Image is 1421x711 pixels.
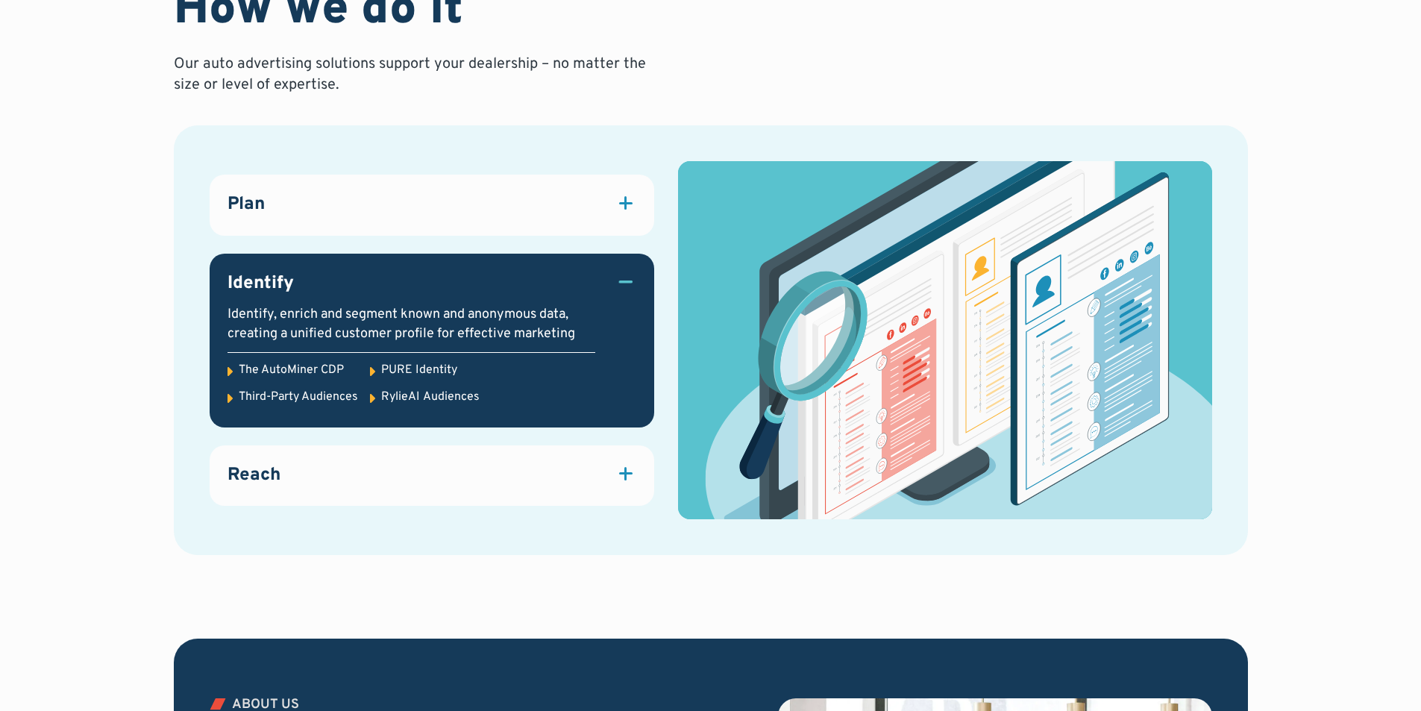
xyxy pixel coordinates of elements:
div: Identify, enrich and segment known and anonymous data, creating a unified customer profile for ef... [228,305,596,342]
div: Third-Party Audiences [239,389,358,405]
p: Our auto advertising solutions support your dealership – no matter the size or level of expertise. [174,54,651,95]
h3: Identify [228,272,294,297]
div: RylieAI Audiences [381,389,480,405]
div: The AutoMiner CDP [239,362,344,378]
div: PURE Identity [381,362,457,378]
h3: Plan [228,192,265,218]
h3: Reach [228,463,280,489]
img: personas and customer profiles [678,161,1212,519]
